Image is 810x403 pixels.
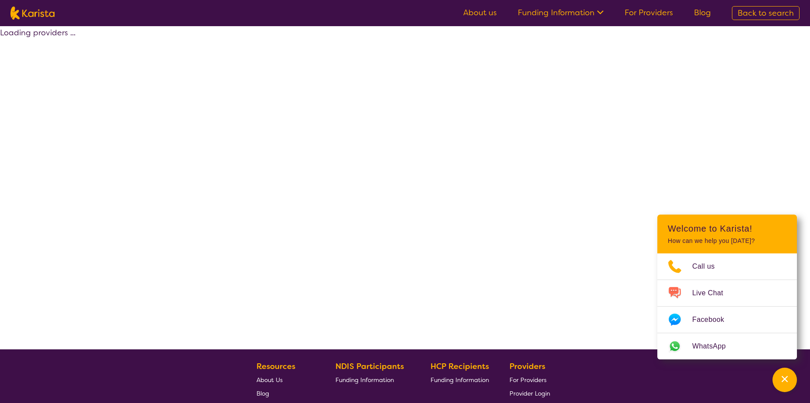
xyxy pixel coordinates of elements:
a: Funding Information [518,7,604,18]
span: Live Chat [692,287,734,300]
span: Facebook [692,313,735,326]
img: Karista logo [10,7,55,20]
a: For Providers [509,373,550,386]
b: HCP Recipients [431,361,489,372]
span: Funding Information [431,376,489,384]
button: Channel Menu [772,368,797,392]
a: Funding Information [335,373,410,386]
b: NDIS Participants [335,361,404,372]
a: About Us [256,373,315,386]
a: Back to search [732,6,800,20]
a: Blog [694,7,711,18]
span: WhatsApp [692,340,736,353]
a: For Providers [625,7,673,18]
a: Web link opens in a new tab. [657,333,797,359]
h2: Welcome to Karista! [668,223,786,234]
a: Blog [256,386,315,400]
div: Channel Menu [657,215,797,359]
span: For Providers [509,376,547,384]
b: Resources [256,361,295,372]
span: Call us [692,260,725,273]
span: About Us [256,376,283,384]
a: Provider Login [509,386,550,400]
a: About us [463,7,497,18]
b: Providers [509,361,545,372]
span: Blog [256,389,269,397]
a: Funding Information [431,373,489,386]
span: Provider Login [509,389,550,397]
ul: Choose channel [657,253,797,359]
span: Back to search [738,8,794,18]
p: How can we help you [DATE]? [668,237,786,245]
span: Funding Information [335,376,394,384]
